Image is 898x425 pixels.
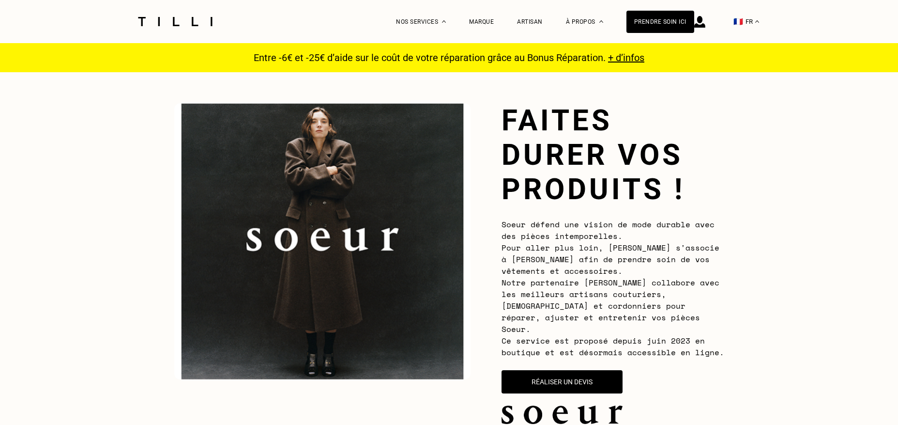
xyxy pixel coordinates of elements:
a: + d’infos [608,52,644,63]
span: 🇫🇷 [733,17,743,26]
img: icône connexion [694,16,705,28]
img: Logo du service de couturière Tilli [135,17,216,26]
img: menu déroulant [755,20,759,23]
a: Marque [469,18,494,25]
img: Menu déroulant à propos [599,20,603,23]
img: Menu déroulant [442,20,446,23]
span: Soeur défend une vision de mode durable avec des pièces intemporelles. Pour aller plus loin, [PER... [502,219,724,358]
h1: Faites durer vos produits ! [502,103,724,206]
button: Réaliser un devis [502,370,623,394]
img: soeur.logo.png [502,406,623,424]
a: Artisan [517,18,543,25]
p: Entre -6€ et -25€ d’aide sur le coût de votre réparation grâce au Bonus Réparation. [248,52,650,63]
a: Prendre soin ici [626,11,694,33]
